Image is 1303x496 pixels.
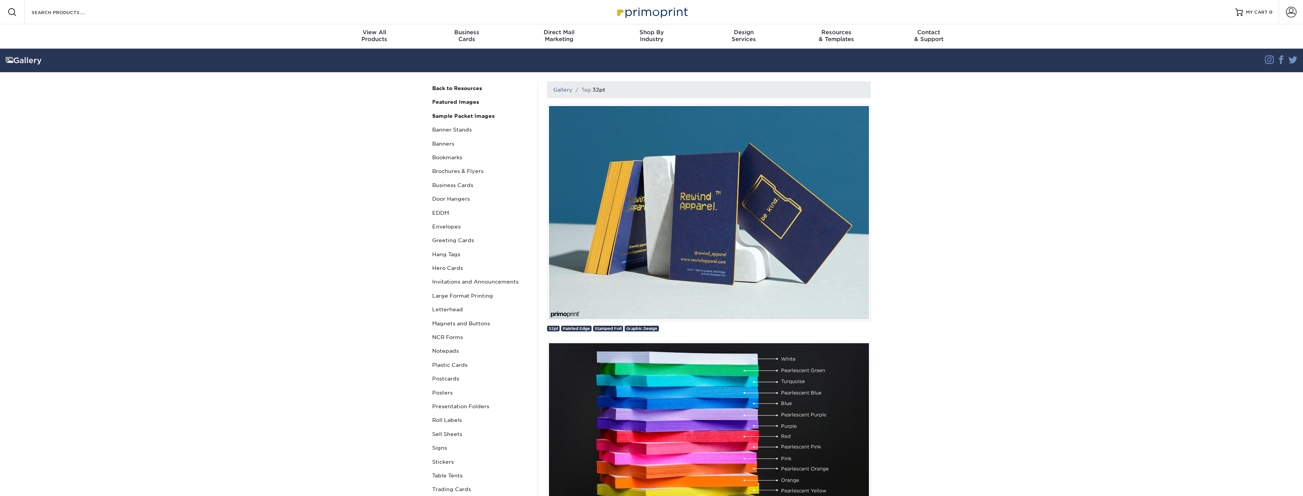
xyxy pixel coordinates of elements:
[553,87,573,93] a: Gallery
[626,326,657,331] span: Graphic Design
[429,261,532,275] a: Hero Cards
[429,386,532,399] a: Posters
[561,326,592,331] a: Painted Edge
[513,24,605,49] a: Direct MailMarketing
[328,24,421,49] a: View AllProducts
[563,326,590,331] span: Painted Edge
[429,81,532,95] a: Back to Resources
[429,441,532,455] a: Signs
[429,427,532,441] a: Sell Sheets
[513,29,605,43] div: Marketing
[432,113,495,119] strong: Sample Packet Images
[429,123,532,136] a: Banner Stands
[420,24,513,49] a: BusinessCards
[883,29,975,43] div: & Support
[625,326,659,331] a: Graphic Design
[429,482,532,496] a: Trading Cards
[592,87,605,93] h1: 32pt
[420,29,513,43] div: Cards
[429,399,532,413] a: Presentation Folders
[698,29,790,43] div: Services
[790,29,883,43] div: & Templates
[429,317,532,330] a: Magnets and Buttons
[547,326,560,331] a: 32pt
[790,29,883,36] span: Resources
[605,29,698,43] div: Industry
[429,109,532,123] a: Sample Packet Images
[429,358,532,372] a: Plastic Cards
[547,104,871,321] img: 32pt uncoated gold painted edge business card with gold stamped foil
[429,137,532,151] a: Banners
[429,275,532,288] a: Invitations and Announcements
[429,233,532,247] a: Greeting Cards
[605,24,698,49] a: Shop ByIndustry
[429,469,532,482] a: Table Tents
[432,99,479,105] strong: Featured Images
[429,455,532,469] a: Stickers
[328,29,421,43] div: Products
[595,326,622,331] span: Stamped Foil
[429,330,532,344] a: NCR Forms
[1269,10,1273,15] span: 0
[605,29,698,36] span: Shop By
[31,8,105,17] input: SEARCH PRODUCTS.....
[429,151,532,164] a: Bookmarks
[429,289,532,303] a: Large Format Printing
[429,247,532,261] a: Hang Tags
[429,344,532,358] a: Notepads
[328,29,421,36] span: View All
[429,95,532,109] a: Featured Images
[429,164,532,178] a: Brochures & Flyers
[1246,9,1268,16] span: MY CART
[883,29,975,36] span: Contact
[593,326,623,331] a: Stamped Foil
[429,413,532,427] a: Roll Labels
[790,24,883,49] a: Resources& Templates
[429,220,532,233] a: Envelopes
[573,86,605,93] li: Tag:
[420,29,513,36] span: Business
[883,24,975,49] a: Contact& Support
[429,372,532,385] a: Postcards
[429,206,532,220] a: EDDM
[698,29,790,36] span: Design
[429,178,532,192] a: Business Cards
[698,24,790,49] a: DesignServices
[429,303,532,316] a: Letterhead
[513,29,605,36] span: Direct Mail
[429,192,532,206] a: Door Hangers
[549,326,558,331] span: 32pt
[614,4,690,20] img: Primoprint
